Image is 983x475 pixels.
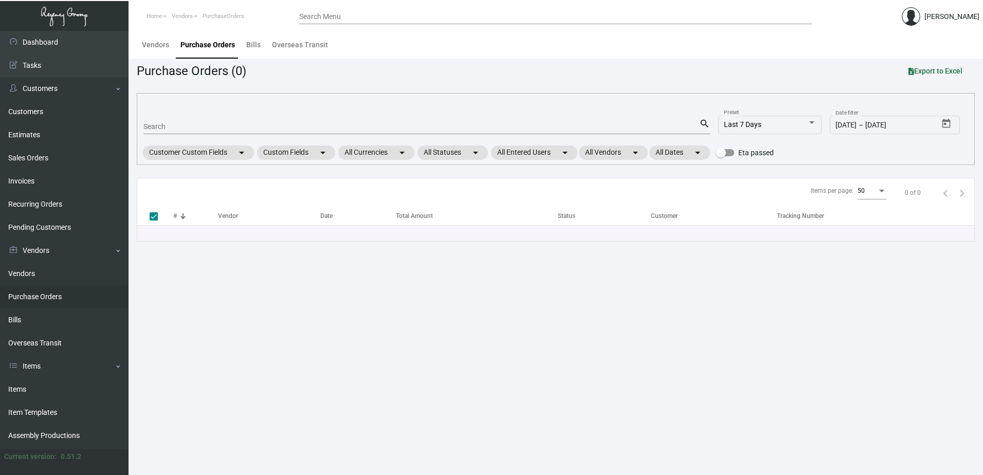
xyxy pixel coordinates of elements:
[649,145,710,160] mat-chip: All Dates
[938,116,955,132] button: Open calendar
[651,211,777,221] div: Customer
[651,211,678,221] div: Customer
[61,451,81,462] div: 0.51.2
[272,40,328,50] div: Overseas Transit
[396,211,433,221] div: Total Amount
[246,40,261,50] div: Bills
[738,147,774,159] span: Eta passed
[558,211,575,221] div: Status
[865,121,915,130] input: End date
[143,145,254,160] mat-chip: Customer Custom Fields
[559,147,571,159] mat-icon: arrow_drop_down
[724,120,761,129] span: Last 7 Days
[142,40,169,50] div: Vendors
[558,211,651,221] div: Status
[137,62,246,80] div: Purchase Orders (0)
[257,145,335,160] mat-chip: Custom Fields
[900,62,971,80] button: Export to Excel
[172,13,193,20] span: Vendors
[629,147,642,159] mat-icon: arrow_drop_down
[777,211,824,221] div: Tracking Number
[173,211,218,221] div: #
[180,40,235,50] div: Purchase Orders
[469,147,482,159] mat-icon: arrow_drop_down
[954,185,970,201] button: Next page
[937,185,954,201] button: Previous page
[859,121,863,130] span: –
[396,211,557,221] div: Total Amount
[4,451,57,462] div: Current version:
[320,211,396,221] div: Date
[491,145,577,160] mat-chip: All Entered Users
[417,145,488,160] mat-chip: All Statuses
[338,145,414,160] mat-chip: All Currencies
[235,147,248,159] mat-icon: arrow_drop_down
[908,67,962,75] span: Export to Excel
[835,121,857,130] input: Start date
[858,188,886,195] mat-select: Items per page:
[691,147,704,159] mat-icon: arrow_drop_down
[147,13,162,20] span: Home
[699,118,710,130] mat-icon: search
[218,211,238,221] div: Vendor
[396,147,408,159] mat-icon: arrow_drop_down
[579,145,648,160] mat-chip: All Vendors
[320,211,333,221] div: Date
[203,13,244,20] span: PurchaseOrders
[173,211,177,221] div: #
[218,211,320,221] div: Vendor
[924,11,979,22] div: [PERSON_NAME]
[858,187,865,194] span: 50
[317,147,329,159] mat-icon: arrow_drop_down
[811,186,853,195] div: Items per page:
[902,7,920,26] img: admin@bootstrapmaster.com
[905,188,921,197] div: 0 of 0
[777,211,974,221] div: Tracking Number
